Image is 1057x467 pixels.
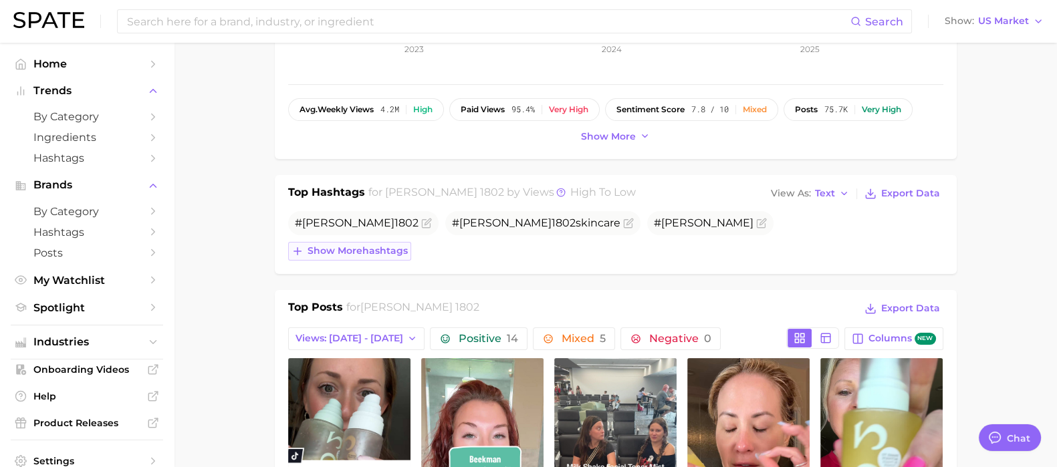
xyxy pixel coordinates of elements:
span: Hashtags [33,152,140,164]
span: Positive [458,333,517,344]
span: new [915,333,936,345]
span: Settings [33,455,140,467]
a: Hashtags [11,148,163,168]
span: Show [945,17,974,25]
tspan: 2025 [800,44,820,54]
span: Spotlight [33,301,140,314]
button: Industries [11,332,163,352]
span: Show more hashtags [308,245,408,257]
span: 5 [599,332,605,345]
button: posts75.7kVery high [784,98,913,121]
span: [PERSON_NAME] 1802 [385,186,504,198]
span: Posts [33,247,140,259]
tspan: 2024 [602,44,622,54]
button: ShowUS Market [941,13,1047,30]
button: sentiment score7.8 / 10Mixed [605,98,778,121]
span: 4.2m [380,105,399,114]
a: Ingredients [11,127,163,148]
img: SPATE [13,12,84,28]
span: Brands [33,179,140,191]
div: Very high [862,105,901,114]
h1: Top Hashtags [288,184,365,203]
h2: for by Views [368,184,636,203]
span: Export Data [881,303,940,314]
div: High [413,105,433,114]
span: Onboarding Videos [33,363,140,375]
span: paid views [461,105,505,114]
span: Negative [649,333,711,344]
a: My Watchlist [11,270,163,291]
input: Search here for a brand, industry, or ingredient [126,10,850,33]
button: Trends [11,81,163,101]
span: 14 [506,332,517,345]
span: My Watchlist [33,274,140,287]
span: 0 [703,332,711,345]
span: Search [865,15,903,28]
button: Views: [DATE] - [DATE] [288,327,425,350]
h1: Top Posts [288,299,343,319]
button: View AsText [768,185,853,202]
button: Flag as miscategorized or irrelevant [623,218,634,228]
span: 7.8 / 10 [691,105,729,114]
span: # [295,216,419,229]
a: Onboarding Videos [11,359,163,379]
span: Views: [DATE] - [DATE] [296,333,403,344]
a: Help [11,386,163,406]
div: Mixed [743,105,767,114]
button: paid views95.4%Very high [449,98,600,121]
span: Export Data [881,188,940,199]
a: Hashtags [11,222,163,243]
span: [PERSON_NAME] [661,216,753,229]
span: Text [815,190,835,197]
a: by Category [11,106,163,127]
span: by Category [33,110,140,123]
button: avg.weekly views4.2mHigh [288,98,444,121]
span: Ingredients [33,131,140,144]
a: Product Releases [11,413,163,433]
span: high to low [570,186,636,198]
button: Show more [578,128,654,146]
button: Columnsnew [844,327,943,350]
span: US Market [978,17,1029,25]
a: Spotlight [11,297,163,318]
a: by Category [11,201,163,222]
span: # [654,216,753,229]
span: Hashtags [33,226,140,239]
span: [PERSON_NAME] 1802 [360,301,479,313]
span: 95.4% [511,105,535,114]
span: Home [33,57,140,70]
span: sentiment score [616,105,685,114]
button: Flag as miscategorized or irrelevant [756,218,767,228]
span: by Category [33,205,140,218]
span: [PERSON_NAME] [459,216,552,229]
span: Trends [33,85,140,97]
button: Flag as miscategorized or irrelevant [421,218,432,228]
span: Show more [581,131,636,142]
span: Industries [33,336,140,348]
a: Posts [11,243,163,263]
span: weekly views [300,105,374,114]
button: Export Data [861,299,943,318]
div: Very high [549,105,588,114]
span: Product Releases [33,417,140,429]
span: [PERSON_NAME] [302,216,394,229]
span: # skincare [452,216,620,229]
span: 1802 [394,216,419,229]
span: Mixed [561,333,605,344]
span: posts [795,105,818,114]
button: Show morehashtags [288,242,411,261]
button: Brands [11,175,163,195]
span: 75.7k [824,105,848,114]
button: Export Data [861,184,943,203]
span: View As [771,190,811,197]
span: Columns [868,333,935,345]
tspan: 2023 [404,44,424,54]
span: 1802 [552,216,576,229]
a: Home [11,53,163,74]
h2: for [346,299,479,319]
span: Help [33,390,140,402]
abbr: average [300,104,318,114]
